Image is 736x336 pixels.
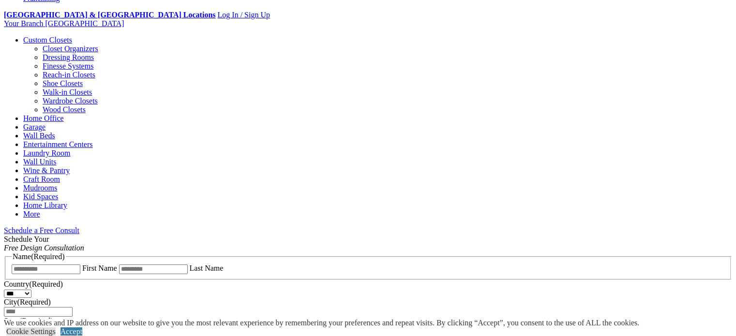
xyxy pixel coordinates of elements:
[43,105,86,114] a: Wood Closets
[217,11,270,19] a: Log In / Sign Up
[23,149,70,157] a: Laundry Room
[4,11,215,19] a: [GEOGRAPHIC_DATA] & [GEOGRAPHIC_DATA] Locations
[31,252,64,261] span: (Required)
[43,53,94,61] a: Dressing Rooms
[23,36,72,44] a: Custom Closets
[23,184,57,192] a: Mudrooms
[23,131,55,140] a: Wall Beds
[43,44,98,53] a: Closet Organizers
[23,166,70,175] a: Wine & Pantry
[4,317,53,325] label: State
[23,140,93,148] a: Entertainment Centers
[4,235,84,252] span: Schedule Your
[60,327,82,336] a: Accept
[4,226,79,234] a: Schedule a Free Consult (opens a dropdown menu)
[43,62,93,70] a: Finesse Systems
[43,71,95,79] a: Reach-in Closets
[17,298,51,306] span: (Required)
[23,201,67,209] a: Home Library
[43,79,83,88] a: Shoe Closets
[43,97,98,105] a: Wardrobe Closets
[29,280,62,288] span: (Required)
[190,264,224,272] label: Last Name
[23,123,45,131] a: Garage
[23,158,56,166] a: Wall Units
[82,264,117,272] label: First Name
[6,327,56,336] a: Cookie Settings
[23,192,58,201] a: Kid Spaces
[4,19,124,28] a: Your Branch [GEOGRAPHIC_DATA]
[4,280,63,288] label: Country
[4,244,84,252] em: Free Design Consultation
[12,252,66,261] legend: Name
[23,175,60,183] a: Craft Room
[4,298,51,306] label: City
[19,317,53,325] span: (Required)
[4,319,639,327] div: We use cookies and IP address on our website to give you the most relevant experience by remember...
[23,210,40,218] a: More menu text will display only on big screen
[23,114,64,122] a: Home Office
[43,88,92,96] a: Walk-in Closets
[4,19,43,28] span: Your Branch
[45,19,124,28] span: [GEOGRAPHIC_DATA]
